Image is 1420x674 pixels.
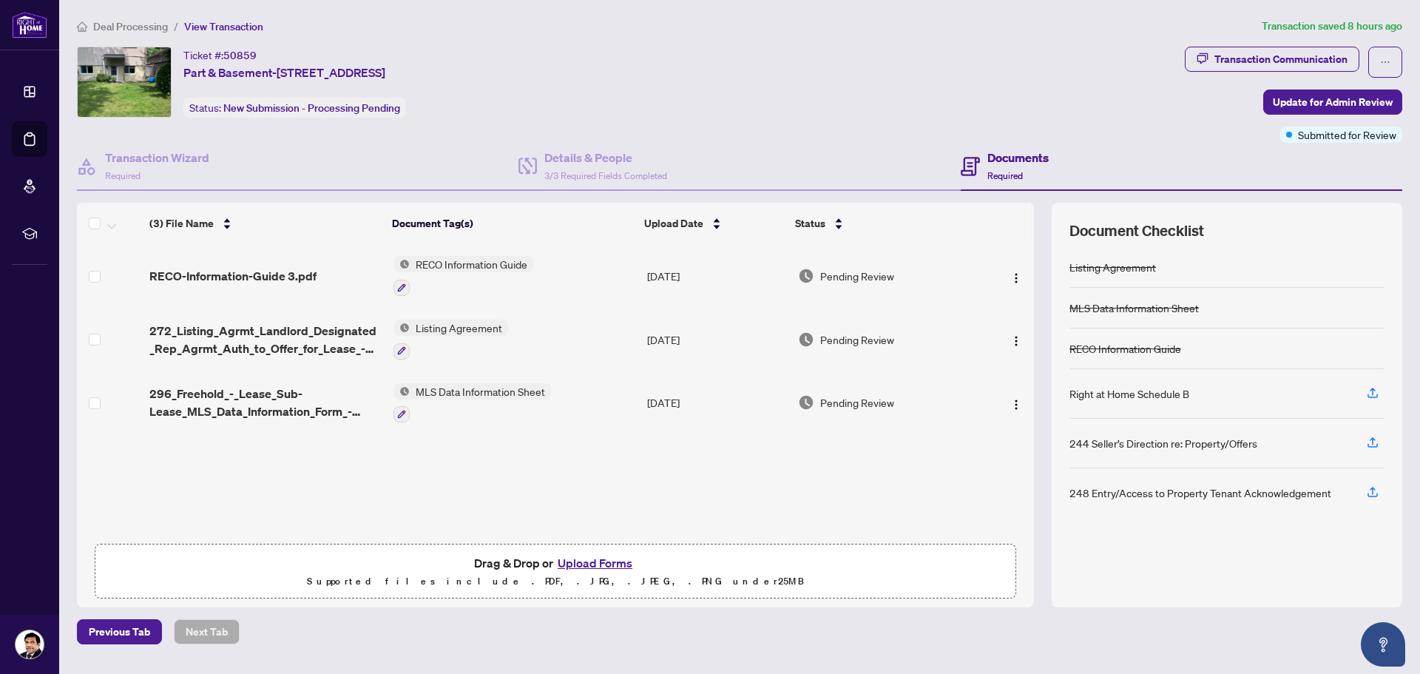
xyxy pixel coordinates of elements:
span: Deal Processing [93,20,168,33]
span: 50859 [223,49,257,62]
span: Part & Basement-[STREET_ADDRESS] [183,64,385,81]
div: RECO Information Guide [1069,340,1181,357]
span: 3/3 Required Fields Completed [544,170,667,181]
span: Drag & Drop orUpload FormsSupported files include .PDF, .JPG, .JPEG, .PNG under25MB [95,545,1015,599]
span: Pending Review [820,394,894,411]
span: New Submission - Processing Pending [223,101,400,115]
h4: Details & People [544,149,667,166]
h4: Transaction Wizard [105,149,209,166]
th: Document Tag(s) [386,203,638,244]
span: Upload Date [644,215,703,232]
img: Document Status [798,394,814,411]
article: Transaction saved 8 hours ago [1262,18,1402,35]
span: Document Checklist [1069,220,1204,241]
div: Ticket #: [183,47,257,64]
img: Status Icon [393,383,410,400]
span: View Transaction [184,20,263,33]
span: 272_Listing_Agrmt_Landlord_Designated_Rep_Agrmt_Auth_to_Offer_for_Lease_-_PropTx-[PERSON_NAME] 8.pdf [149,322,382,357]
img: IMG-W12377627_1.jpg [78,47,171,117]
span: Pending Review [820,268,894,284]
img: Status Icon [393,320,410,336]
span: Update for Admin Review [1273,90,1393,114]
span: Submitted for Review [1298,127,1396,143]
img: Logo [1010,272,1022,284]
td: [DATE] [641,308,792,371]
img: Document Status [798,331,814,348]
img: logo [12,11,47,38]
th: Status [789,203,977,244]
span: home [77,21,87,32]
span: 296_Freehold_-_Lease_Sub-Lease_MLS_Data_Information_Form_-_PropTx-[PERSON_NAME] 3.pdf [149,385,382,420]
div: MLS Data Information Sheet [1069,300,1199,316]
div: 248 Entry/Access to Property Tenant Acknowledgement [1069,485,1331,501]
span: Drag & Drop or [474,553,637,573]
p: Supported files include .PDF, .JPG, .JPEG, .PNG under 25 MB [104,573,1007,590]
button: Logo [1004,391,1028,414]
button: Open asap [1361,622,1405,667]
span: RECO-Information-Guide 3.pdf [149,267,317,285]
span: RECO Information Guide [410,256,533,272]
li: / [174,18,178,35]
span: MLS Data Information Sheet [410,383,551,400]
div: 244 Seller’s Direction re: Property/Offers [1069,435,1257,451]
span: Listing Agreement [410,320,508,336]
button: Upload Forms [553,553,637,573]
td: [DATE] [641,244,792,308]
div: Status: [183,98,406,118]
th: Upload Date [638,203,788,244]
button: Transaction Communication [1185,47,1359,72]
span: (3) File Name [149,215,214,232]
div: Transaction Communication [1214,47,1348,71]
span: Required [987,170,1023,181]
h4: Documents [987,149,1049,166]
span: ellipsis [1380,57,1390,67]
button: Next Tab [174,619,240,644]
button: Status IconListing Agreement [393,320,508,360]
img: Profile Icon [16,630,44,658]
img: Document Status [798,268,814,284]
img: Logo [1010,399,1022,411]
td: [DATE] [641,371,792,435]
span: Previous Tab [89,620,150,644]
button: Update for Admin Review [1263,90,1402,115]
button: Logo [1004,264,1028,288]
div: Listing Agreement [1069,259,1156,275]
th: (3) File Name [143,203,387,244]
button: Status IconRECO Information Guide [393,256,533,296]
img: Status Icon [393,256,410,272]
img: Logo [1010,335,1022,347]
span: Status [795,215,825,232]
button: Status IconMLS Data Information Sheet [393,383,551,423]
span: Required [105,170,141,181]
div: Right at Home Schedule B [1069,385,1189,402]
button: Logo [1004,328,1028,351]
button: Previous Tab [77,619,162,644]
span: Pending Review [820,331,894,348]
